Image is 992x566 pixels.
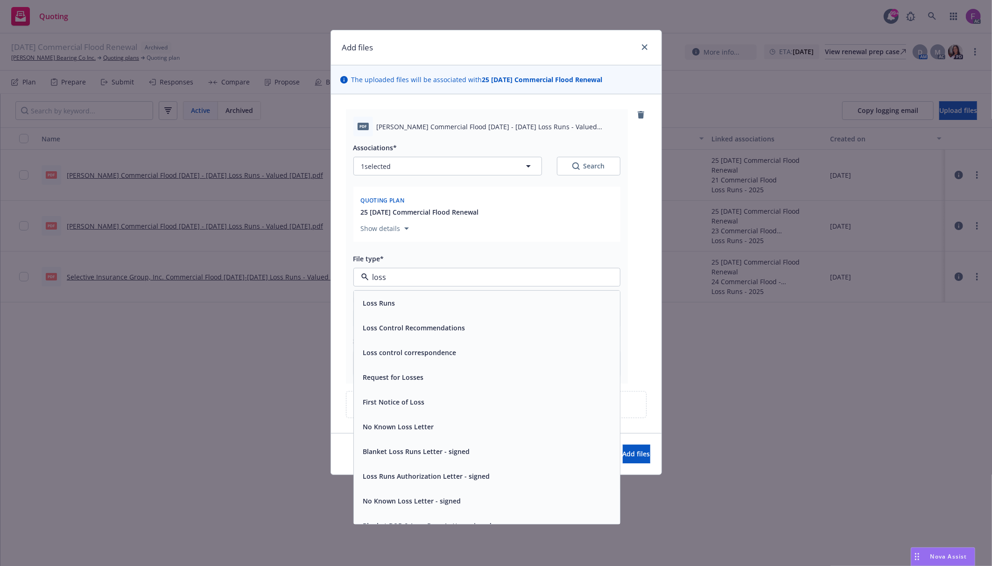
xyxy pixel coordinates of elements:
a: close [639,42,650,53]
button: Nova Assist [911,547,975,566]
button: Loss Runs Authorization Letter - signed [363,471,490,481]
span: File type* [353,254,384,263]
button: Loss Runs [363,298,395,308]
button: No Known Loss Letter - signed [363,496,461,506]
button: No Known Loss Letter [363,422,434,432]
div: Upload new files [346,391,647,418]
button: Blanket Loss Runs Letter - signed [363,447,470,456]
button: 25 [DATE] Commercial Flood Renewal [361,207,479,217]
h1: Add files [342,42,373,54]
button: SearchSearch [557,157,620,175]
a: remove [635,109,647,120]
span: Associations* [353,143,397,152]
span: The uploaded files will be associated with [352,75,603,84]
button: First Notice of Loss [363,397,425,407]
button: Request for Losses [363,372,424,382]
strong: 25 [DATE] Commercial Flood Renewal [482,75,603,84]
svg: Search [572,162,580,170]
button: Show details [357,223,413,234]
button: 1selected [353,157,542,175]
span: [PERSON_NAME] Commercial Flood [DATE] - [DATE] Loss Runs - Valued [DATE].pdf [377,122,620,132]
span: Nova Assist [930,552,967,560]
span: pdf [358,123,369,130]
span: Add files [623,449,650,458]
button: Loss Control Recommendations [363,323,465,333]
button: Add files [623,445,650,463]
span: 1 selected [361,161,391,171]
button: Blanket BOR & Loss Runs Letter - signed [363,521,492,531]
button: Loss control correspondence [363,348,457,357]
div: Search [572,161,605,171]
span: Quoting plan [361,196,405,204]
div: Drag to move [911,548,923,566]
input: Filter by keyword [369,272,601,283]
